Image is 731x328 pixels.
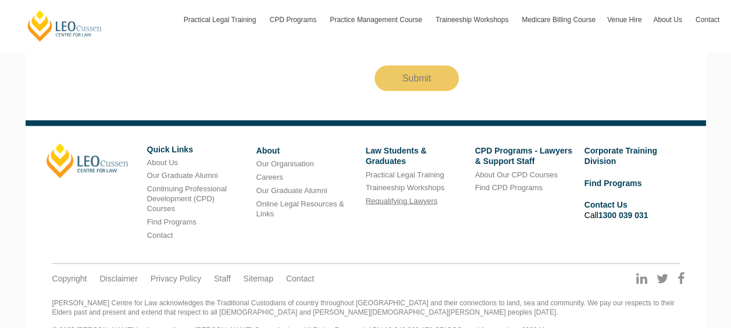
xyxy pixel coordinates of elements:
[52,273,87,284] a: Copyright
[147,145,248,154] h6: Quick Links
[375,66,459,91] input: Submit
[256,146,280,155] a: About
[584,198,685,222] li: Call
[516,3,601,37] a: Medicare Billing Course
[151,273,201,284] a: Privacy Policy
[366,197,438,205] a: Requalifying Lawyers
[430,3,516,37] a: Traineeship Workshops
[263,3,324,37] a: CPD Programs
[214,273,231,284] a: Staff
[243,273,273,284] a: Sitemap
[99,273,137,284] a: Disclaimer
[690,3,725,37] a: Contact
[584,200,627,209] a: Contact Us
[584,146,657,166] a: Corporate Training Division
[475,183,543,192] a: Find CPD Programs
[256,159,314,168] a: Our Organisation
[147,231,173,240] a: Contact
[647,3,689,37] a: About Us
[147,171,218,180] a: Our Graduate Alumni
[366,146,427,166] a: Law Students & Graduates
[147,184,227,213] a: Continuing Professional Development (CPD) Courses
[366,170,444,179] a: Practical Legal Training
[256,199,344,218] a: Online Legal Resources & Links
[475,170,558,179] a: About Our CPD Courses
[147,158,178,167] a: About Us
[178,3,264,37] a: Practical Legal Training
[324,3,430,37] a: Practice Management Course
[26,9,104,42] a: [PERSON_NAME] Centre for Law
[366,183,445,192] a: Traineeship Workshops
[286,273,314,284] a: Contact
[47,144,129,179] a: [PERSON_NAME]
[256,173,283,181] a: Careers
[256,186,327,195] a: Our Graduate Alumni
[601,3,647,37] a: Venue Hire
[598,211,648,220] a: 1300 039 031
[147,218,197,226] a: Find Programs
[475,146,572,166] a: CPD Programs - Lawyers & Support Staff
[584,179,642,188] a: Find Programs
